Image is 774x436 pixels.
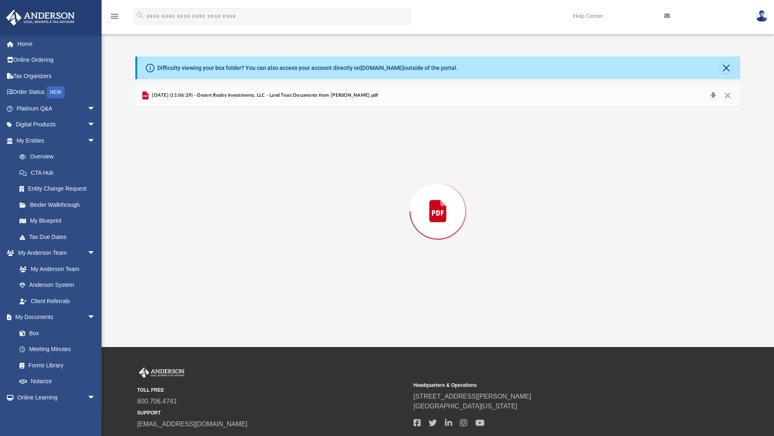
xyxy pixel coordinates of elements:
a: Binder Walkthrough [11,197,108,213]
a: My Anderson Teamarrow_drop_down [6,245,104,261]
span: arrow_drop_down [87,100,104,117]
span: [DATE] (11:06:29) - Desert Realty Investments, LLC - Land Trust Documents from [PERSON_NAME].pdf [150,92,378,99]
a: My Entitiesarrow_drop_down [6,132,108,149]
small: SUPPORT [137,409,408,416]
a: Notarize [11,373,104,390]
a: [EMAIL_ADDRESS][DOMAIN_NAME] [137,421,247,427]
i: menu [110,11,119,21]
img: Anderson Advisors Platinum Portal [4,10,77,26]
small: TOLL FREE [137,386,408,394]
span: arrow_drop_down [87,389,104,406]
span: arrow_drop_down [87,309,104,326]
small: Headquarters & Operations [414,382,684,389]
div: Preview [135,85,741,316]
a: Client Referrals [11,293,104,309]
button: Close [720,62,732,74]
span: arrow_drop_down [87,117,104,133]
img: Anderson Advisors Platinum Portal [137,367,186,378]
a: Home [6,36,108,52]
a: Tax Due Dates [11,229,108,245]
a: Box [11,325,100,341]
a: [GEOGRAPHIC_DATA][US_STATE] [414,403,518,410]
a: 800.706.4741 [137,398,177,405]
a: Platinum Q&Aarrow_drop_down [6,100,108,117]
a: My Blueprint [11,213,104,229]
a: menu [110,15,119,21]
i: search [136,11,145,20]
div: NEW [47,86,65,98]
a: Anderson System [11,277,104,293]
a: Overview [11,149,108,165]
a: Courses [11,406,104,422]
a: [STREET_ADDRESS][PERSON_NAME] [414,393,531,400]
a: My Documentsarrow_drop_down [6,309,104,325]
a: Tax Organizers [6,68,108,84]
a: Order StatusNEW [6,84,108,101]
a: Online Learningarrow_drop_down [6,389,104,406]
span: arrow_drop_down [87,132,104,149]
button: Download [706,90,720,101]
a: Forms Library [11,357,100,373]
a: Meeting Minutes [11,341,104,358]
a: [DOMAIN_NAME] [360,65,404,71]
a: Digital Productsarrow_drop_down [6,117,108,133]
div: Difficulty viewing your box folder? You can also access your account directly on outside of the p... [157,64,458,72]
a: My Anderson Team [11,261,100,277]
a: CTA Hub [11,165,108,181]
button: Close [720,90,735,101]
img: User Pic [756,10,768,22]
a: Entity Change Request [11,181,108,197]
span: arrow_drop_down [87,245,104,262]
a: Online Ordering [6,52,108,68]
